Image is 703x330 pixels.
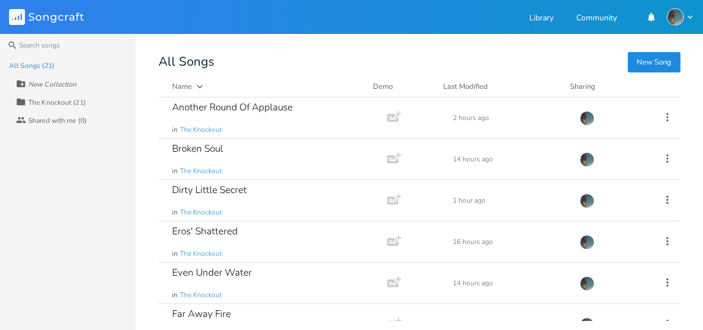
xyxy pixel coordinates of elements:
div: Even Under Water [172,268,252,277]
button: Last Modified [443,81,556,92]
div: Demo [373,81,430,92]
span: in [172,166,178,176]
div: 16 hours ago [453,238,566,245]
img: Caio Langlois [580,276,594,291]
span: in [172,208,178,217]
span: The Knockout [180,125,222,135]
span: The Knockout [180,166,222,176]
span: The Knockout [180,249,222,259]
div: Name [172,82,192,92]
span: in [172,290,178,300]
img: Caio Langlois [580,152,594,167]
button: Name [172,81,359,92]
img: Caio Langlois [667,8,684,25]
div: New Collection [28,81,76,88]
a: Library [529,14,554,24]
div: Eros' Shattered [172,226,238,236]
div: The Knockout (21) [28,99,86,106]
img: Caio Langlois [580,111,594,126]
img: Caio Langlois [580,235,594,250]
div: Broken Soul [172,144,223,153]
span: in [172,125,178,135]
button: New Song [628,52,680,72]
div: All Songs [158,57,680,67]
span: The Knockout [180,208,222,217]
div: Shared with me (0) [28,117,87,124]
img: Caio Langlois [580,194,594,208]
div: Far Away Fire [172,309,231,319]
div: Another Round Of Applause [172,102,293,112]
div: Sharing [570,81,638,92]
a: Community [576,14,617,24]
div: Last Modified [443,82,488,92]
div: 2 hours ago [453,114,566,121]
div: Dirty Little Secret [172,185,247,195]
span: The Knockout [180,290,222,300]
div: 14 hours ago [453,280,566,286]
div: 14 hours ago [453,156,566,162]
div: All Songs (21) [9,62,54,69]
span: in [172,249,178,259]
div: 1 hour ago [453,197,566,204]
